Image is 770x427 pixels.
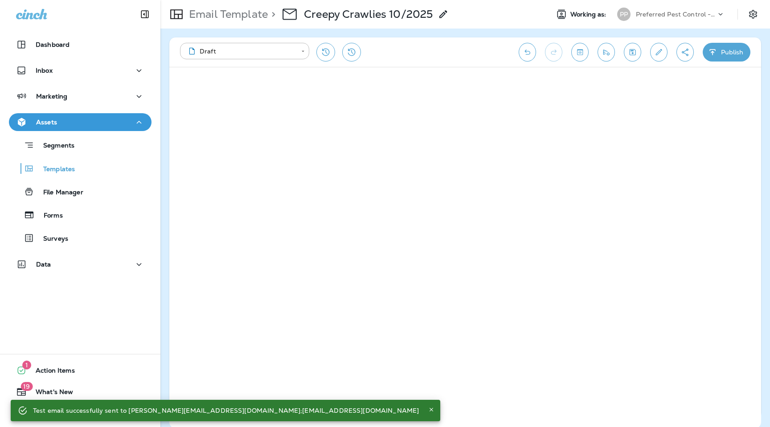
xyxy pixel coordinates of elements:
p: Marketing [36,93,67,100]
button: Close [426,404,437,415]
button: Send test email [598,43,615,62]
button: Surveys [9,229,152,247]
p: Preferred Pest Control - Palmetto [636,11,716,18]
button: Dashboard [9,36,152,53]
button: Save [624,43,641,62]
button: Undo [519,43,536,62]
button: Settings [745,6,761,22]
button: Templates [9,159,152,178]
p: Templates [34,165,75,174]
p: Assets [36,119,57,126]
p: Surveys [34,235,68,243]
button: Edit details [650,43,668,62]
button: Inbox [9,62,152,79]
p: Data [36,261,51,268]
span: Working as: [570,11,608,18]
span: 19 [20,382,33,391]
div: Test email successfully sent to [PERSON_NAME][EMAIL_ADDRESS][DOMAIN_NAME];[EMAIL_ADDRESS][DOMAIN_... [33,402,419,419]
p: > [268,8,275,21]
div: Draft [186,47,295,56]
button: Forms [9,205,152,224]
button: File Manager [9,182,152,201]
p: Inbox [36,67,53,74]
div: PP [617,8,631,21]
button: 19What's New [9,383,152,401]
span: What's New [27,388,73,399]
button: Restore from previous version [316,43,335,62]
p: Creepy Crawlies 10/2025 [304,8,433,21]
button: Publish [703,43,750,62]
button: Support [9,404,152,422]
button: Marketing [9,87,152,105]
p: Segments [34,142,74,151]
button: Collapse Sidebar [132,5,157,23]
button: Create a Shareable Preview Link [676,43,694,62]
p: Forms [35,212,63,220]
span: Action Items [27,367,75,378]
button: 1Action Items [9,361,152,379]
p: Email Template [185,8,268,21]
span: 1 [22,361,31,370]
p: Dashboard [36,41,70,48]
p: File Manager [34,189,83,197]
button: View Changelog [342,43,361,62]
button: Assets [9,113,152,131]
button: Data [9,255,152,273]
button: Toggle preview [571,43,589,62]
button: Segments [9,135,152,155]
